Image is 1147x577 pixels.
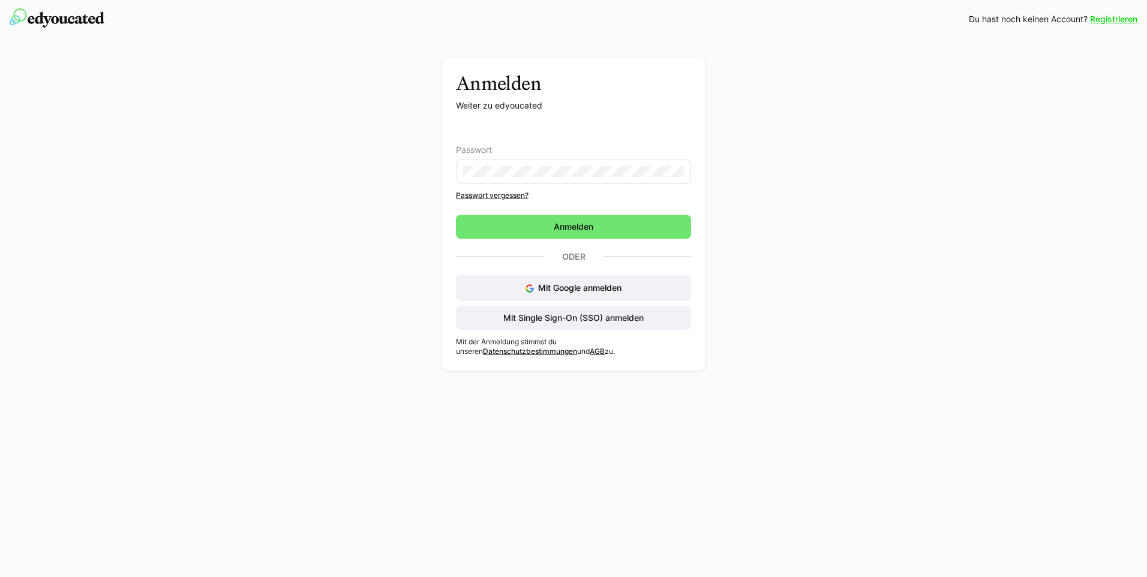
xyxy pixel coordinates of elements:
[502,312,645,324] span: Mit Single Sign-On (SSO) anmelden
[538,283,621,293] span: Mit Google anmelden
[456,191,691,200] a: Passwort vergessen?
[969,13,1088,25] span: Du hast noch keinen Account?
[456,72,691,95] h3: Anmelden
[456,100,691,112] p: Weiter zu edyoucated
[456,215,691,239] button: Anmelden
[1090,13,1137,25] a: Registrieren
[10,8,104,28] img: edyoucated
[544,248,603,265] p: Oder
[483,347,577,356] a: Datenschutzbestimmungen
[456,275,691,301] button: Mit Google anmelden
[590,347,605,356] a: AGB
[456,337,691,356] p: Mit der Anmeldung stimmst du unseren und zu.
[456,306,691,330] button: Mit Single Sign-On (SSO) anmelden
[552,221,595,233] span: Anmelden
[456,145,492,155] span: Passwort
